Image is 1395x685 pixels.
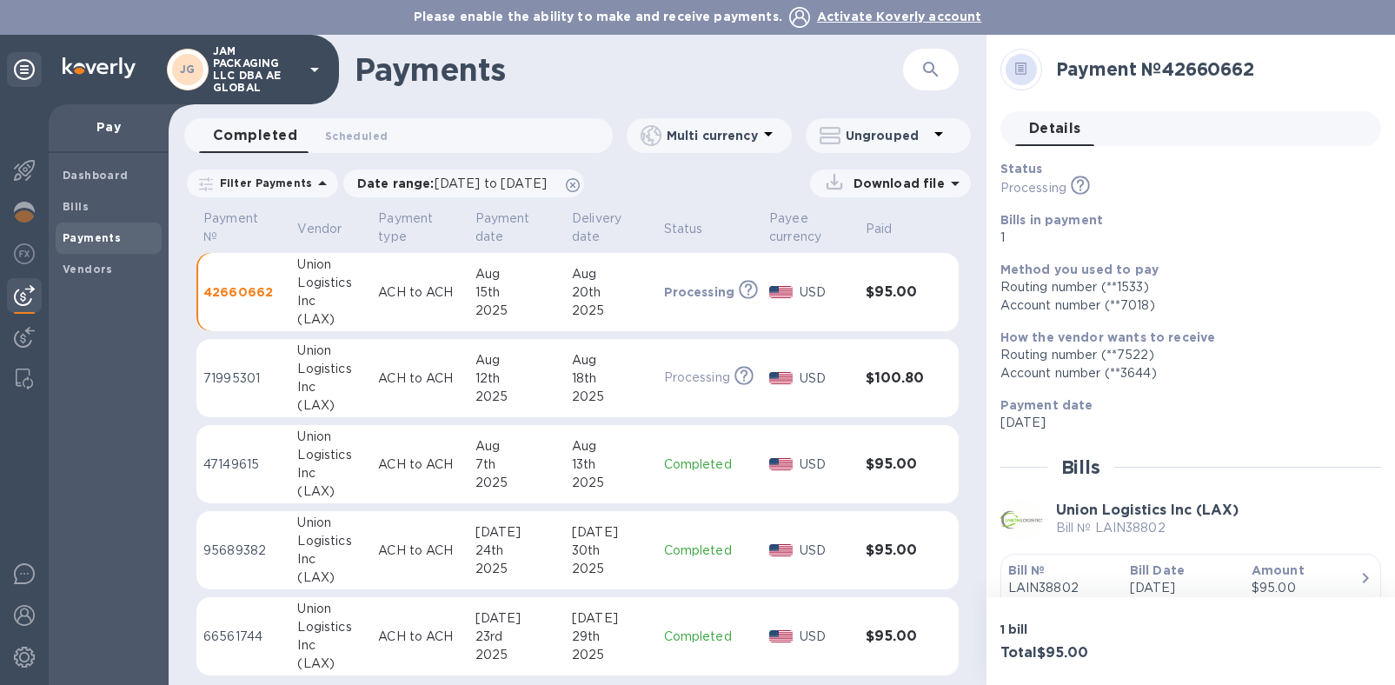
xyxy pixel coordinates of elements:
[7,52,42,87] div: Unpin categories
[297,550,364,569] div: Inc
[475,474,558,492] div: 2025
[297,482,364,501] div: (LAX)
[1000,179,1066,197] p: Processing
[572,542,650,560] div: 30th
[475,283,558,302] div: 15th
[297,464,364,482] div: Inc
[378,628,461,646] p: ACH to ACH
[475,369,558,388] div: 12th
[572,283,650,302] div: 20th
[203,209,261,246] p: Payment №
[475,523,558,542] div: [DATE]
[572,474,650,492] div: 2025
[800,542,852,560] p: USD
[572,628,650,646] div: 29th
[378,369,461,388] p: ACH to ACH
[475,351,558,369] div: Aug
[297,514,364,532] div: Union
[297,569,364,587] div: (LAX)
[1000,213,1103,227] b: Bills in payment
[297,428,364,446] div: Union
[1130,563,1185,577] b: Bill Date
[572,609,650,628] div: [DATE]
[847,175,945,192] p: Download file
[769,458,793,470] img: USD
[769,286,793,298] img: USD
[572,437,650,456] div: Aug
[769,372,793,384] img: USD
[63,200,89,213] b: Bills
[846,127,928,144] p: Ungrouped
[203,283,283,301] p: 42660662
[572,560,650,578] div: 2025
[378,209,438,246] p: Payment type
[1000,414,1367,432] p: [DATE]
[297,618,364,636] div: Logistics
[1130,579,1238,597] p: [DATE]
[475,265,558,283] div: Aug
[203,542,283,560] p: 95689382
[866,220,915,238] span: Paid
[475,542,558,560] div: 24th
[325,127,388,145] span: Scheduled
[1029,116,1081,141] span: Details
[572,646,650,664] div: 2025
[475,646,558,664] div: 2025
[297,600,364,618] div: Union
[572,388,650,406] div: 2025
[1000,330,1216,344] b: How the vendor wants to receive
[63,263,113,276] b: Vendors
[664,220,726,238] span: Status
[1000,346,1367,364] div: Routing number (**7522)
[866,456,924,473] h3: $95.00
[866,628,924,645] h3: $95.00
[475,628,558,646] div: 23rd
[213,176,312,190] p: Filter Payments
[63,57,136,78] img: Logo
[63,231,121,244] b: Payments
[572,209,650,246] span: Delivery date
[1000,296,1367,315] div: Account number (**7018)
[572,351,650,369] div: Aug
[664,220,703,238] p: Status
[63,169,129,182] b: Dashboard
[769,544,793,556] img: USD
[1000,621,1184,638] p: 1 bill
[297,342,364,360] div: Union
[475,209,558,246] span: Payment date
[180,63,196,76] b: JG
[475,388,558,406] div: 2025
[378,456,461,474] p: ACH to ACH
[213,45,300,94] p: JAM PACKAGING LLC DBA AE GLOBAL
[769,630,793,642] img: USD
[572,369,650,388] div: 18th
[203,456,283,474] p: 47149615
[475,560,558,578] div: 2025
[664,542,756,560] p: Completed
[475,609,558,628] div: [DATE]
[297,396,364,415] div: (LAX)
[297,274,364,292] div: Logistics
[14,243,35,264] img: Foreign exchange
[378,542,461,560] p: ACH to ACH
[1000,645,1184,662] h3: Total $95.00
[572,456,650,474] div: 13th
[297,655,364,673] div: (LAX)
[800,369,852,388] p: USD
[572,265,650,283] div: Aug
[1252,563,1305,577] b: Amount
[297,378,364,396] div: Inc
[866,220,893,238] p: Paid
[1000,263,1159,276] b: Method you used to pay
[769,209,852,246] span: Payee currency
[1000,398,1093,412] b: Payment date
[1056,502,1239,518] b: Union Logistics Inc (LAX)
[357,175,555,192] p: Date range :
[378,283,461,302] p: ACH to ACH
[1008,563,1046,577] b: Bill №
[435,176,547,190] span: [DATE] to [DATE]
[475,302,558,320] div: 2025
[800,456,852,474] p: USD
[664,283,735,301] p: Processing
[414,10,982,23] b: Please enable the ability to make and receive payments.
